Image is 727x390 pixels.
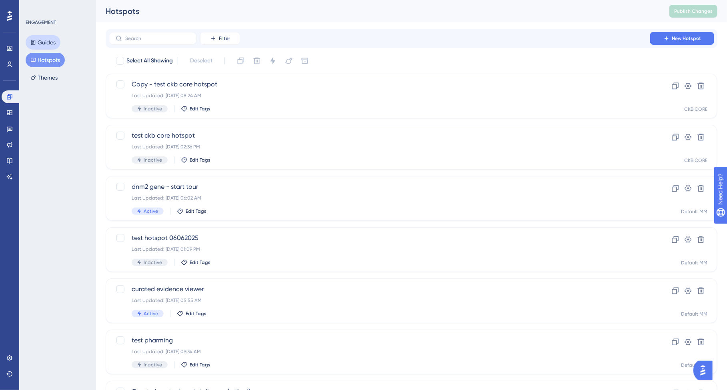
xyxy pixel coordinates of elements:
button: Deselect [183,54,220,68]
div: Last Updated: [DATE] 05:55 AM [132,297,627,304]
div: Default MM [681,311,707,317]
span: test pharming [132,336,627,345]
button: Hotspots [26,53,65,67]
span: test hotspot 06062025 [132,233,627,243]
button: Edit Tags [177,310,206,317]
button: Edit Tags [181,106,210,112]
span: Inactive [144,157,162,163]
span: Edit Tags [190,157,210,163]
button: New Hotspot [650,32,714,45]
div: CKB CORE [684,106,707,112]
div: Default MM [681,362,707,368]
div: Hotspots [106,6,649,17]
span: Edit Tags [190,259,210,266]
button: Guides [26,35,60,50]
iframe: UserGuiding AI Assistant Launcher [693,358,717,382]
span: Active [144,208,158,214]
button: Themes [26,70,62,85]
div: Last Updated: [DATE] 09:34 AM [132,348,627,355]
span: curated evidence viewer [132,284,627,294]
span: Edit Tags [186,208,206,214]
span: Inactive [144,259,162,266]
span: Deselect [190,56,212,66]
span: Publish Changes [674,8,713,14]
div: Default MM [681,260,707,266]
div: ENGAGEMENT [26,19,56,26]
div: Default MM [681,208,707,215]
span: Filter [219,35,230,42]
div: Last Updated: [DATE] 06:02 AM [132,195,627,201]
span: Inactive [144,106,162,112]
span: Need Help? [19,2,50,12]
span: test ckb core hotspot [132,131,627,140]
span: New Hotspot [672,35,701,42]
button: Edit Tags [181,362,210,368]
button: Publish Changes [669,5,717,18]
div: Last Updated: [DATE] 02:36 PM [132,144,627,150]
span: Active [144,310,158,317]
span: dnm2 gene - start tour [132,182,627,192]
input: Search [125,36,190,41]
span: Select All Showing [126,56,173,66]
span: Edit Tags [186,310,206,317]
button: Filter [200,32,240,45]
span: Inactive [144,362,162,368]
button: Edit Tags [181,157,210,163]
span: Edit Tags [190,106,210,112]
span: Edit Tags [190,362,210,368]
div: CKB CORE [684,157,707,164]
div: Last Updated: [DATE] 08:24 AM [132,92,627,99]
div: Last Updated: [DATE] 01:09 PM [132,246,627,252]
span: Copy - test ckb core hotspot [132,80,627,89]
button: Edit Tags [181,259,210,266]
button: Edit Tags [177,208,206,214]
